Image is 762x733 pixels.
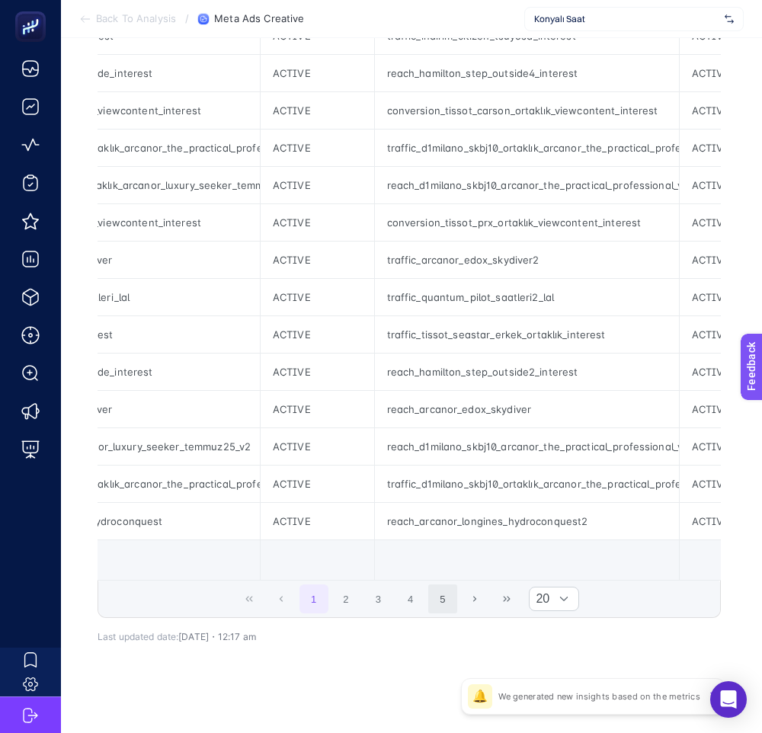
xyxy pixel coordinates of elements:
[98,631,178,642] span: Last updated date:
[214,13,304,25] span: Meta Ads Creative
[725,11,734,27] img: svg%3e
[363,584,392,613] button: 3
[375,130,679,166] div: traffic_d1milano_skbj10_ortaklık_arcanor_the_practical_professional_v1
[261,466,374,502] div: ACTIVE
[375,92,679,129] div: conversion_tissot_carson_ortaklık_viewcontent_interest
[261,92,374,129] div: ACTIVE
[375,391,679,427] div: reach_arcanor_edox_skydiver
[261,204,374,241] div: ACTIVE
[375,503,679,539] div: reach_arcanor_longines_hydroconquest2
[498,690,700,703] p: We generated new insights based on the metrics
[261,55,374,91] div: ACTIVE
[375,204,679,241] div: conversion_tissot_prx_ortaklık_viewcontent_interest
[261,391,374,427] div: ACTIVE
[96,13,176,25] span: Back To Analysis
[534,13,719,25] span: Konyalı Saat
[375,55,679,91] div: reach_hamilton_step_outside4_interest
[375,428,679,465] div: reach_d1milano_skbj10_arcanor_the_practical_professional_v2
[428,584,457,613] button: 5
[261,130,374,166] div: ACTIVE
[261,167,374,203] div: ACTIVE
[375,167,679,203] div: reach_d1milano_skbj10_arcanor_the_practical_professional_v1
[261,279,374,315] div: ACTIVE
[261,316,374,353] div: ACTIVE
[468,684,492,709] div: 🔔
[530,587,549,610] span: Rows per page
[375,316,679,353] div: traffic_tissot_seastar_erkek_ortaklık_interest
[396,584,425,613] button: 4
[375,354,679,390] div: reach_hamilton_step_outside2_interest
[710,681,747,718] div: Open Intercom Messenger
[375,242,679,278] div: traffic_arcanor_edox_skydiver2
[261,354,374,390] div: ACTIVE
[261,242,374,278] div: ACTIVE
[460,584,489,613] button: Next Page
[185,12,189,24] span: /
[261,428,374,465] div: ACTIVE
[9,5,58,17] span: Feedback
[492,584,521,613] button: Last Page
[261,503,374,539] div: ACTIVE
[178,631,256,642] span: [DATE]・12:17 am
[375,279,679,315] div: traffic_quantum_pilot_saatleri2_lal
[299,584,328,613] button: 1
[375,466,679,502] div: traffic_d1milano_skbj10_ortaklık_arcanor_the_practical_professional_v2
[331,584,360,613] button: 2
